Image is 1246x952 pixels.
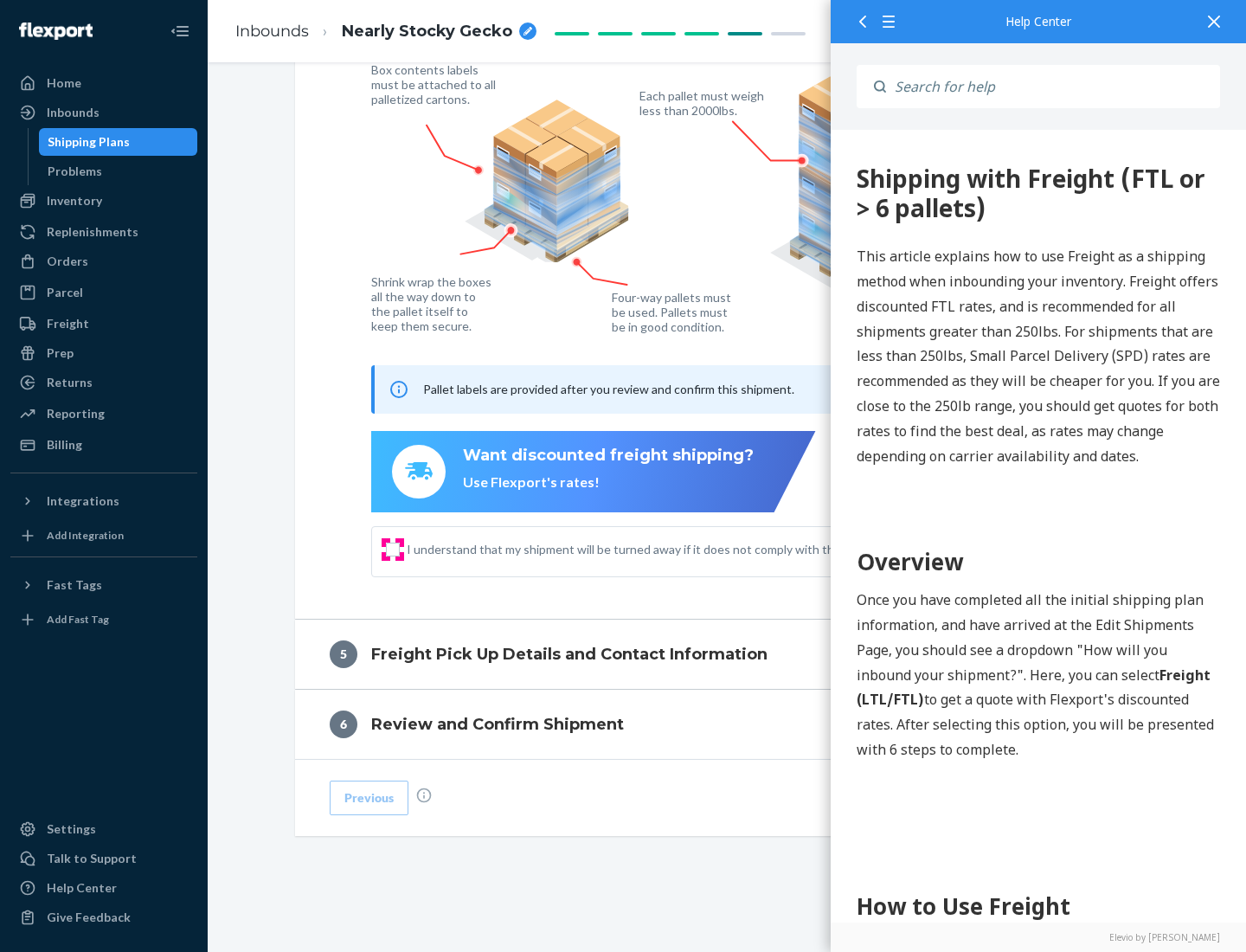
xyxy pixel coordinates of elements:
[10,874,197,902] a: Help Center
[10,845,197,872] a: Talk to Support
[47,492,119,510] div: Integrations
[463,473,754,492] div: Use Flexport's rates!
[163,14,197,48] button: Close Navigation
[423,382,794,396] span: Pallet labels are provided after you review and confirm this shipment.
[10,904,197,931] button: Give Feedback
[39,128,198,156] a: Shipping Plans
[19,23,93,40] img: Flexport logo
[10,571,197,599] button: Fast Tags
[48,133,130,151] div: Shipping Plans
[10,815,197,843] a: Settings
[10,369,197,396] a: Returns
[39,158,198,185] a: Problems
[10,248,197,275] a: Orders
[26,35,389,93] div: 360 Shipping with Freight (FTL or > 6 pallets)
[10,310,197,338] a: Freight
[342,21,512,43] span: Nearly Stocky Gecko
[10,522,197,550] a: Add Integration
[857,931,1220,943] a: Elevio by [PERSON_NAME]
[26,458,389,633] p: Once you have completed all the initial shipping plan information, and have arrived at the Edit S...
[10,69,197,97] a: Home
[330,640,357,668] div: 5
[47,436,82,453] div: Billing
[295,620,1160,689] button: 5Freight Pick Up Details and Contact Information
[26,415,389,449] h1: Overview
[886,65,1220,108] input: Search
[371,62,500,106] figcaption: Box contents labels must be attached to all palletized cartons.
[10,431,197,459] a: Billing
[47,104,100,121] div: Inbounds
[47,528,124,543] div: Add Integration
[407,541,1069,558] span: I understand that my shipment will be turned away if it does not comply with the above guidelines.
[612,290,732,334] figcaption: Four-way pallets must be used. Pallets must be in good condition.
[47,909,131,926] div: Give Feedback
[48,163,102,180] div: Problems
[47,405,105,422] div: Reporting
[10,218,197,246] a: Replenishments
[26,760,389,794] h1: How to Use Freight
[47,576,102,594] div: Fast Tags
[10,400,197,428] a: Reporting
[371,643,768,666] h4: Freight Pick Up Details and Contact Information
[371,274,495,333] figcaption: Shrink wrap the boxes all the way down to the pallet itself to keep them secure.
[386,543,400,556] input: I understand that my shipment will be turned away if it does not comply with the above guidelines.
[10,279,197,306] a: Parcel
[857,16,1220,28] div: Help Center
[47,879,117,897] div: Help Center
[47,374,93,391] div: Returns
[47,820,96,838] div: Settings
[47,223,138,241] div: Replenishments
[47,284,83,301] div: Parcel
[222,6,550,57] ol: breadcrumbs
[47,612,109,627] div: Add Fast Tag
[47,74,81,92] div: Home
[47,192,102,209] div: Inventory
[47,315,89,332] div: Freight
[330,781,408,815] button: Previous
[463,445,754,467] div: Want discounted freight shipping?
[10,339,197,367] a: Prep
[10,487,197,515] button: Integrations
[10,187,197,215] a: Inventory
[235,22,309,41] a: Inbounds
[47,344,74,362] div: Prep
[47,850,137,867] div: Talk to Support
[47,253,88,270] div: Orders
[330,711,357,738] div: 6
[26,114,389,338] p: This article explains how to use Freight as a shipping method when inbounding your inventory. Fre...
[295,690,1160,759] button: 6Review and Confirm Shipment
[26,811,389,842] h2: Step 1: Boxes and Labels
[10,606,197,634] a: Add Fast Tag
[639,88,768,118] figcaption: Each pallet must weigh less than 2000lbs.
[371,713,624,736] h4: Review and Confirm Shipment
[10,99,197,126] a: Inbounds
